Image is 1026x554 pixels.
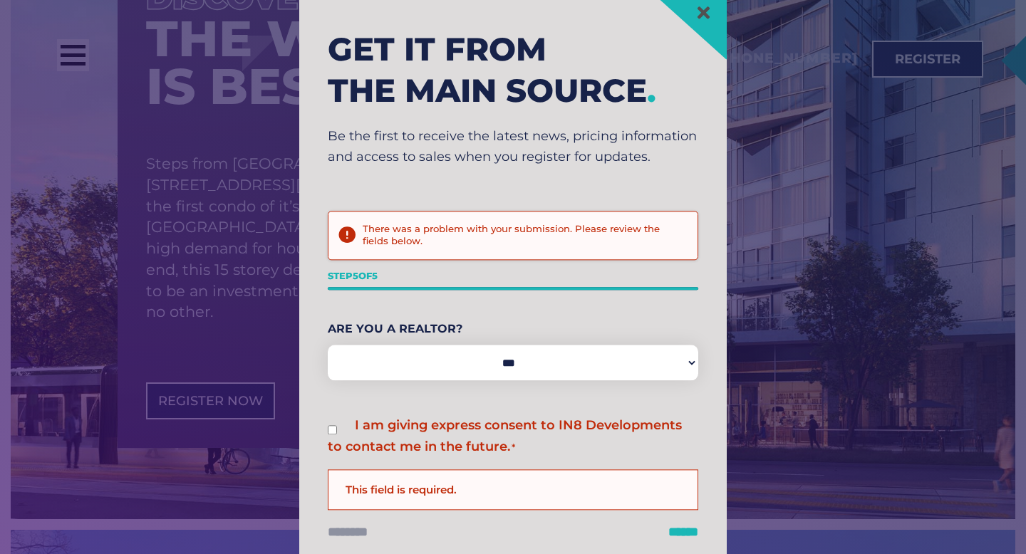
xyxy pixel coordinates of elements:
h2: Get it from the main source [328,28,698,112]
label: I am giving express consent to IN8 Developments to contact me in the future. [328,418,682,455]
span: 5 [353,270,358,281]
span: . [647,71,656,110]
span: 5 [372,270,378,281]
p: Be the first to receive the latest news, pricing information and access to sales when you registe... [328,126,698,168]
p: Step of [328,266,698,287]
h2: There was a problem with your submission. Please review the fields below. [363,223,686,248]
label: Are You A Realtor? [328,318,698,340]
div: This field is required. [328,469,698,511]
